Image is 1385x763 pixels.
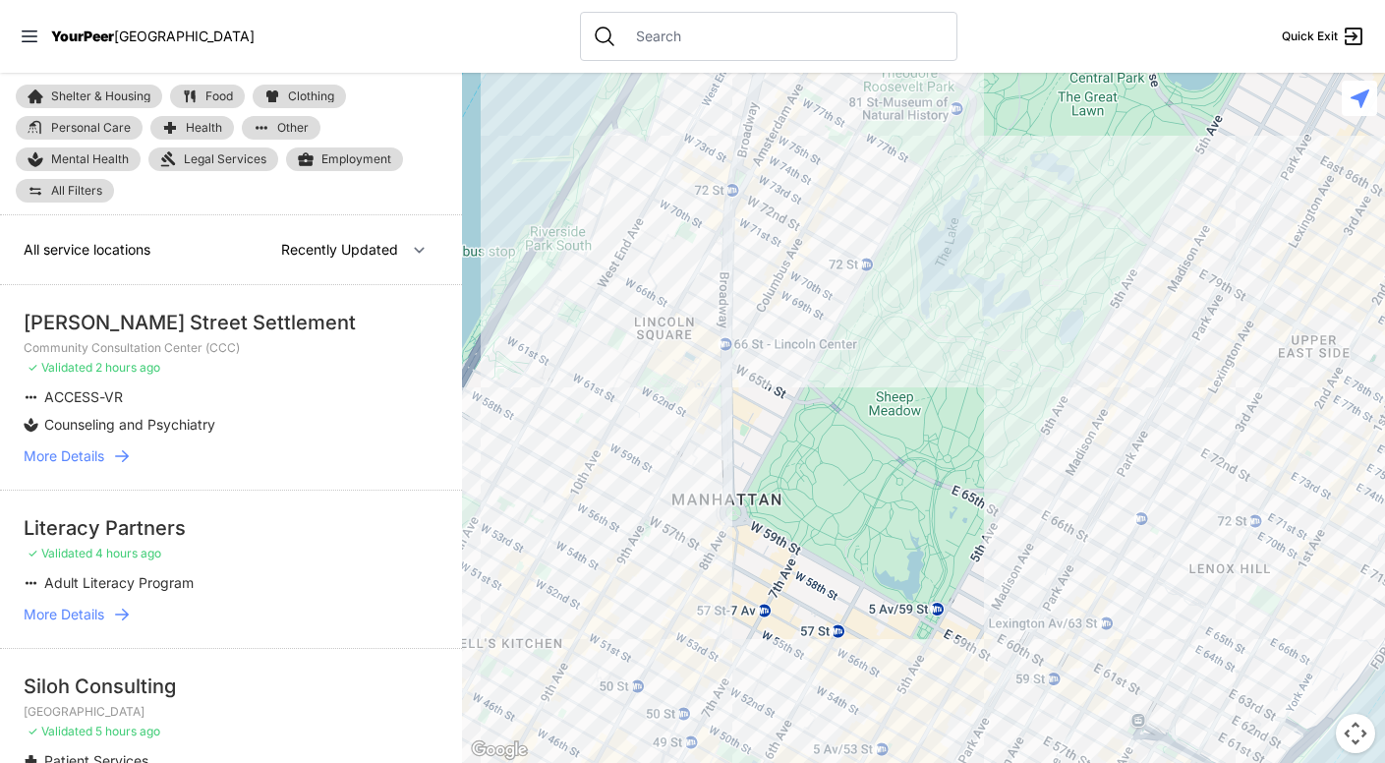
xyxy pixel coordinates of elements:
[44,416,215,433] span: Counseling and Psychiatry
[28,724,92,738] span: ✓ Validated
[95,360,160,375] span: 2 hours ago
[24,704,438,720] p: [GEOGRAPHIC_DATA]
[186,122,222,134] span: Health
[467,737,532,763] img: Google
[286,147,403,171] a: Employment
[95,546,161,560] span: 4 hours ago
[1336,714,1375,753] button: Map camera controls
[288,90,334,102] span: Clothing
[24,340,438,356] p: Community Consultation Center (CCC)
[95,724,160,738] span: 5 hours ago
[44,388,123,405] span: ACCESS-VR
[277,122,309,134] span: Other
[24,605,438,624] a: More Details
[51,28,114,44] span: YourPeer
[24,446,104,466] span: More Details
[253,85,346,108] a: Clothing
[24,673,438,700] div: Siloh Consulting
[114,28,255,44] span: [GEOGRAPHIC_DATA]
[44,574,194,591] span: Adult Literacy Program
[24,241,150,258] span: All service locations
[242,116,320,140] a: Other
[184,151,266,167] span: Legal Services
[16,147,141,171] a: Mental Health
[16,85,162,108] a: Shelter & Housing
[1282,25,1365,48] a: Quick Exit
[51,185,102,197] span: All Filters
[24,309,438,336] div: [PERSON_NAME] Street Settlement
[170,85,245,108] a: Food
[467,737,532,763] a: Open this area in Google Maps (opens a new window)
[24,514,438,542] div: Literacy Partners
[624,27,945,46] input: Search
[24,605,104,624] span: More Details
[150,116,234,140] a: Health
[51,30,255,42] a: YourPeer[GEOGRAPHIC_DATA]
[51,122,131,134] span: Personal Care
[51,90,150,102] span: Shelter & Housing
[321,151,391,167] span: Employment
[28,360,92,375] span: ✓ Validated
[16,179,114,203] a: All Filters
[1282,29,1338,44] span: Quick Exit
[16,116,143,140] a: Personal Care
[205,90,233,102] span: Food
[148,147,278,171] a: Legal Services
[28,546,92,560] span: ✓ Validated
[51,151,129,167] span: Mental Health
[24,446,438,466] a: More Details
